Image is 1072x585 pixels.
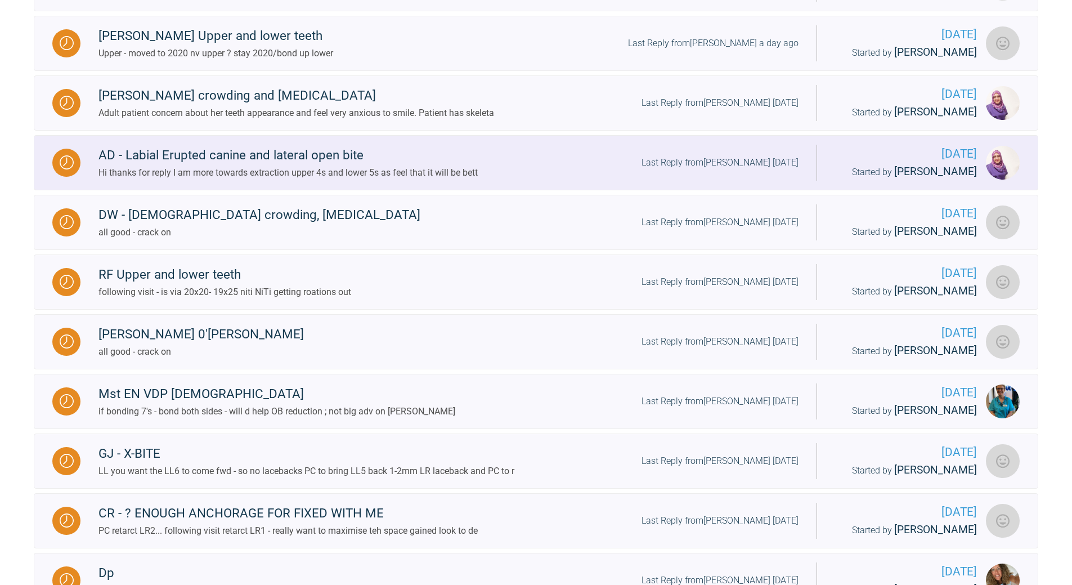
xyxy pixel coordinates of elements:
[835,163,977,181] div: Started by
[34,75,1038,131] a: Waiting[PERSON_NAME] crowding and [MEDICAL_DATA]Adult patient concern about her teeth appearance ...
[34,314,1038,369] a: Waiting[PERSON_NAME] 0'[PERSON_NAME]all good - crack onLast Reply from[PERSON_NAME] [DATE][DATE]S...
[835,402,977,419] div: Started by
[986,26,1020,60] img: Neil Fearns
[34,135,1038,190] a: WaitingAD - Labial Erupted canine and lateral open biteHi thanks for reply I am more towards extr...
[60,36,74,50] img: Waiting
[835,462,977,479] div: Started by
[60,155,74,169] img: Waiting
[98,145,478,166] div: AD - Labial Erupted canine and lateral open bite
[894,404,977,417] span: [PERSON_NAME]
[835,223,977,240] div: Started by
[835,324,977,342] span: [DATE]
[34,434,1038,489] a: WaitingGJ - X-BITELL you want the LL6 to come fwd - so no lacebacks PC to bring LL5 back 1-2mm LR...
[98,285,351,300] div: following visit - is via 20x20- 19x25 niti NiTi getting roations out
[98,225,420,240] div: all good - crack on
[642,334,799,349] div: Last Reply from [PERSON_NAME] [DATE]
[98,46,333,61] div: Upper - moved to 2020 nv upper ? stay 2020/bond up lower
[835,521,977,539] div: Started by
[642,454,799,468] div: Last Reply from [PERSON_NAME] [DATE]
[60,394,74,408] img: Waiting
[98,106,494,120] div: Adult patient concern about her teeth appearance and feel very anxious to smile. Patient has skeleta
[894,463,977,476] span: [PERSON_NAME]
[986,146,1020,180] img: Sadia Bokhari
[60,96,74,110] img: Waiting
[60,454,74,468] img: Waiting
[98,86,494,106] div: [PERSON_NAME] crowding and [MEDICAL_DATA]
[835,283,977,300] div: Started by
[98,563,488,583] div: Dp
[835,25,977,44] span: [DATE]
[34,493,1038,548] a: WaitingCR - ? ENOUGH ANCHORAGE FOR FIXED WITH MEPC retarct LR2... following visit retarct LR1 - r...
[34,195,1038,250] a: WaitingDW - [DEMOGRAPHIC_DATA] crowding, [MEDICAL_DATA]all good - crack onLast Reply from[PERSON_...
[835,443,977,462] span: [DATE]
[835,562,977,581] span: [DATE]
[986,206,1020,239] img: Sarah Gatley
[98,345,304,359] div: all good - crack on
[835,342,977,360] div: Started by
[642,394,799,409] div: Last Reply from [PERSON_NAME] [DATE]
[60,334,74,349] img: Waiting
[60,513,74,528] img: Waiting
[98,324,304,345] div: [PERSON_NAME] 0'[PERSON_NAME]
[835,383,977,402] span: [DATE]
[34,374,1038,429] a: WaitingMst EN VDP [DEMOGRAPHIC_DATA]if bonding 7's - bond both sides - will d help OB reduction ;...
[642,275,799,289] div: Last Reply from [PERSON_NAME] [DATE]
[986,265,1020,299] img: Neil Fearns
[98,265,351,285] div: RF Upper and lower teeth
[835,44,977,61] div: Started by
[98,524,478,538] div: PC retarct LR2... following visit retarct LR1 - really want to maximise teh space gained look to de
[98,26,333,46] div: [PERSON_NAME] Upper and lower teeth
[894,523,977,536] span: [PERSON_NAME]
[642,96,799,110] div: Last Reply from [PERSON_NAME] [DATE]
[894,284,977,297] span: [PERSON_NAME]
[98,503,478,524] div: CR - ? ENOUGH ANCHORAGE FOR FIXED WITH ME
[642,155,799,170] div: Last Reply from [PERSON_NAME] [DATE]
[894,344,977,357] span: [PERSON_NAME]
[60,215,74,229] img: Waiting
[894,46,977,59] span: [PERSON_NAME]
[986,504,1020,538] img: Sarah Gatley
[894,165,977,178] span: [PERSON_NAME]
[34,254,1038,310] a: WaitingRF Upper and lower teethfollowing visit - is via 20x20- 19x25 niti NiTi getting roations o...
[986,325,1020,359] img: Neil Fearns
[98,444,514,464] div: GJ - X-BITE
[986,385,1020,418] img: Åsa Ulrika Linnea Feneley
[835,204,977,223] span: [DATE]
[835,85,977,104] span: [DATE]
[34,16,1038,71] a: Waiting[PERSON_NAME] Upper and lower teethUpper - moved to 2020 nv upper ? stay 2020/bond up lowe...
[642,513,799,528] div: Last Reply from [PERSON_NAME] [DATE]
[60,275,74,289] img: Waiting
[835,503,977,521] span: [DATE]
[986,86,1020,120] img: Sadia Bokhari
[98,404,455,419] div: if bonding 7's - bond both sides - will d help OB reduction ; not big adv on [PERSON_NAME]
[894,225,977,238] span: [PERSON_NAME]
[894,105,977,118] span: [PERSON_NAME]
[98,205,420,225] div: DW - [DEMOGRAPHIC_DATA] crowding, [MEDICAL_DATA]
[835,264,977,283] span: [DATE]
[835,145,977,163] span: [DATE]
[628,36,799,51] div: Last Reply from [PERSON_NAME] a day ago
[642,215,799,230] div: Last Reply from [PERSON_NAME] [DATE]
[98,464,514,479] div: LL you want the LL6 to come fwd - so no lacebacks PC to bring LL5 back 1-2mm LR laceback and PC to r
[98,166,478,180] div: Hi thanks for reply I am more towards extraction upper 4s and lower 5s as feel that it will be bett
[835,104,977,121] div: Started by
[98,384,455,404] div: Mst EN VDP [DEMOGRAPHIC_DATA]
[986,444,1020,478] img: Sarah Gatley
